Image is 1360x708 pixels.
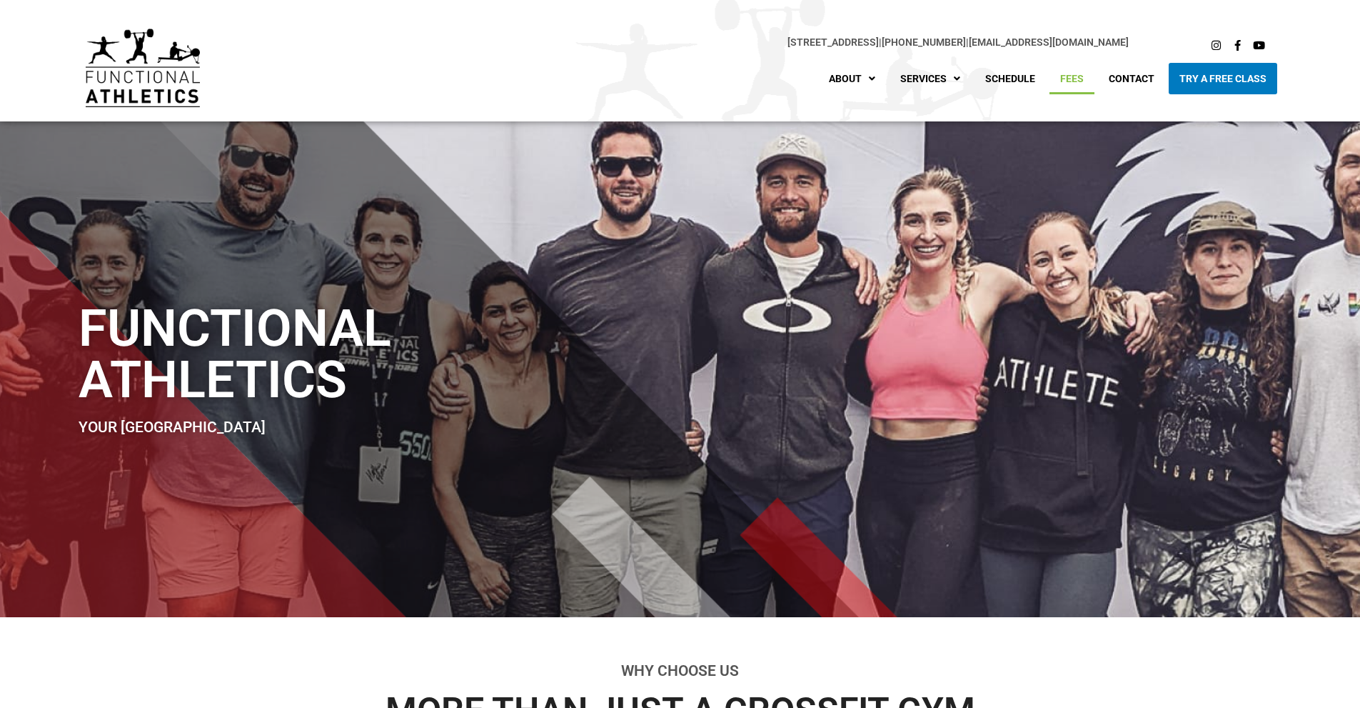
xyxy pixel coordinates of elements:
a: Schedule [974,63,1046,94]
a: [PHONE_NUMBER] [882,36,966,48]
p: | [228,34,1129,51]
a: About [818,63,886,94]
a: [STREET_ADDRESS] [787,36,879,48]
a: Services [890,63,971,94]
h1: Functional Athletics [79,303,795,406]
h2: Why Choose Us [284,664,1077,679]
a: Fees [1049,63,1094,94]
span: | [787,36,882,48]
h2: Your [GEOGRAPHIC_DATA] [79,420,795,435]
a: Try A Free Class [1169,63,1277,94]
a: [EMAIL_ADDRESS][DOMAIN_NAME] [969,36,1129,48]
a: Contact [1098,63,1165,94]
img: default-logo [86,29,200,107]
